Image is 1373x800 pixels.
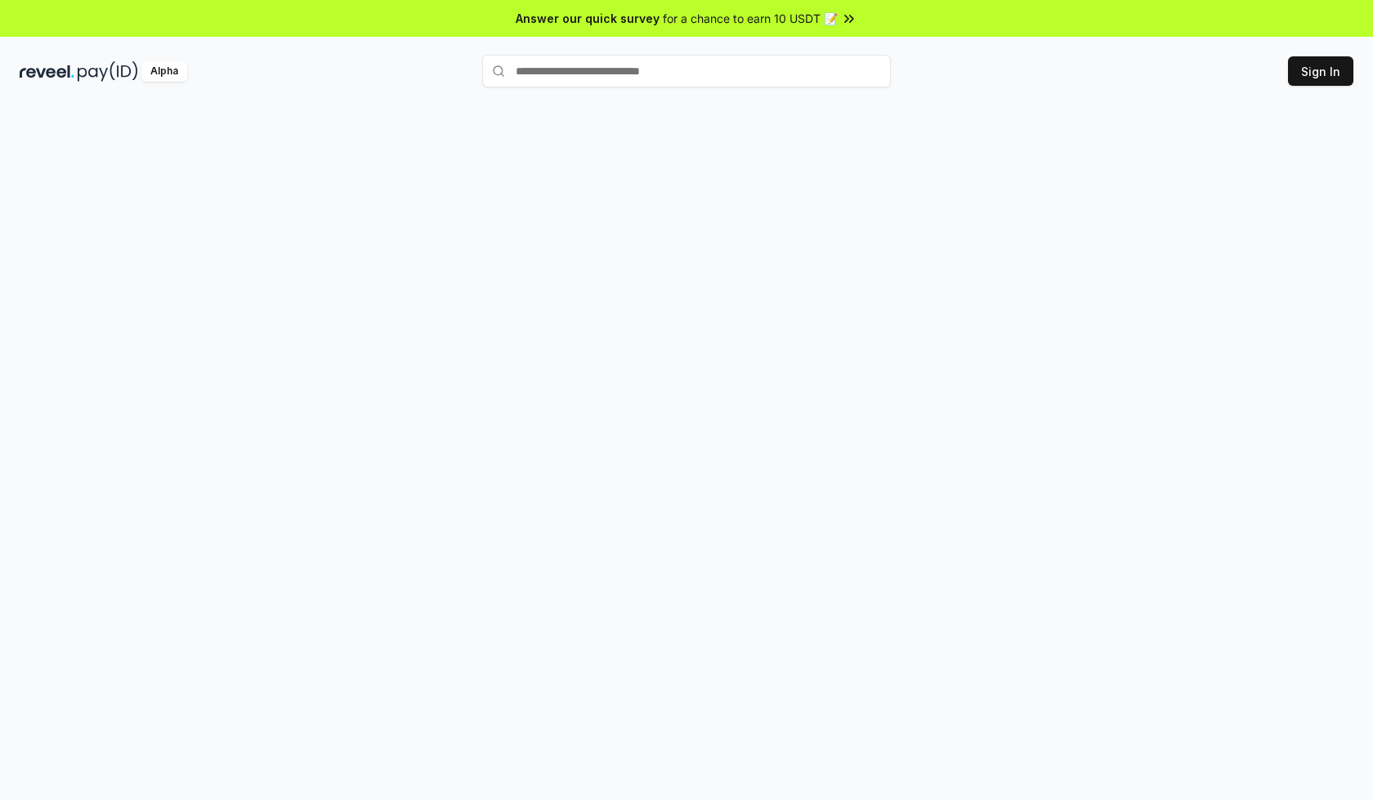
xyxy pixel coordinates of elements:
[1288,56,1353,86] button: Sign In
[663,10,838,27] span: for a chance to earn 10 USDT 📝
[141,61,187,82] div: Alpha
[20,61,74,82] img: reveel_dark
[516,10,660,27] span: Answer our quick survey
[78,61,138,82] img: pay_id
